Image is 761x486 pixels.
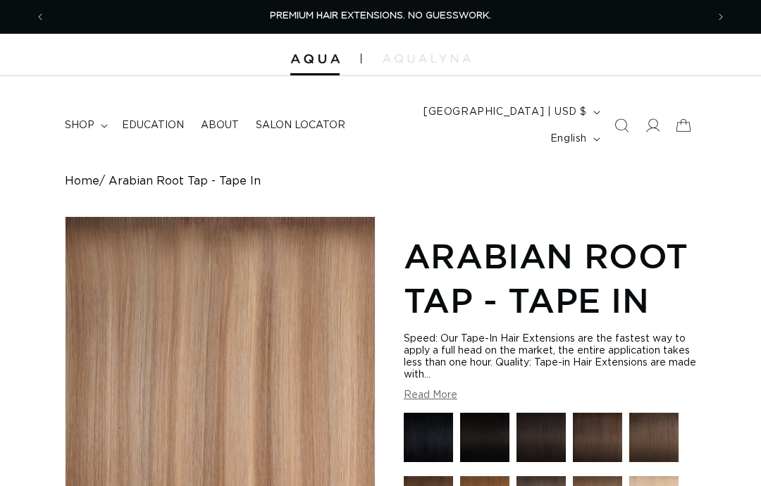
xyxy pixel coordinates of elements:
button: Previous announcement [25,4,56,30]
a: 1N Natural Black - Tape In [460,413,509,469]
span: Salon Locator [256,119,345,132]
span: Arabian Root Tap - Tape In [109,175,261,188]
summary: shop [56,111,113,140]
img: 2 Dark Brown - Tape In [573,413,622,462]
span: shop [65,119,94,132]
button: Next announcement [705,4,736,30]
span: PREMIUM HAIR EXTENSIONS. NO GUESSWORK. [270,11,491,20]
img: Aqua Hair Extensions [290,54,340,64]
a: Salon Locator [247,111,354,140]
img: 1 Black - Tape In [404,413,453,462]
img: 1N Natural Black - Tape In [460,413,509,462]
a: 1B Soft Black - Tape In [516,413,566,469]
img: 1B Soft Black - Tape In [516,413,566,462]
button: Read More [404,390,457,401]
summary: Search [606,110,637,141]
nav: breadcrumbs [65,175,696,188]
a: About [192,111,247,140]
span: About [201,119,239,132]
a: Home [65,175,99,188]
h1: Arabian Root Tap - Tape In [404,234,696,322]
a: 1 Black - Tape In [404,413,453,469]
a: 2 Dark Brown - Tape In [573,413,622,469]
a: 4AB Medium Ash Brown - Hand Tied Weft [629,413,679,469]
div: Speed: Our Tape-In Hair Extensions are the fastest way to apply a full head on the market, the en... [404,333,696,381]
img: aqualyna.com [383,54,471,63]
a: Education [113,111,192,140]
span: Education [122,119,184,132]
img: 4AB Medium Ash Brown - Hand Tied Weft [629,413,679,462]
span: English [550,132,587,147]
span: [GEOGRAPHIC_DATA] | USD $ [423,105,587,120]
button: English [542,125,606,152]
button: [GEOGRAPHIC_DATA] | USD $ [415,99,606,125]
